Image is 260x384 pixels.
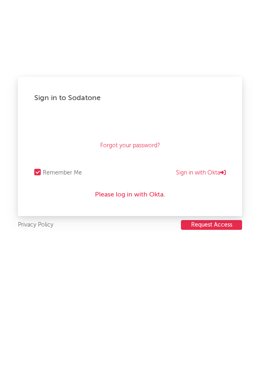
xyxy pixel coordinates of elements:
div: Remember Me [43,168,82,178]
div: Please log in with Okta. [34,190,226,200]
a: Forgot your password? [100,141,160,151]
a: Sign in with Okta [176,168,226,178]
button: Request Access [181,220,242,230]
a: Privacy Policy [18,220,53,230]
div: Sign in to Sodatone [34,93,226,103]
